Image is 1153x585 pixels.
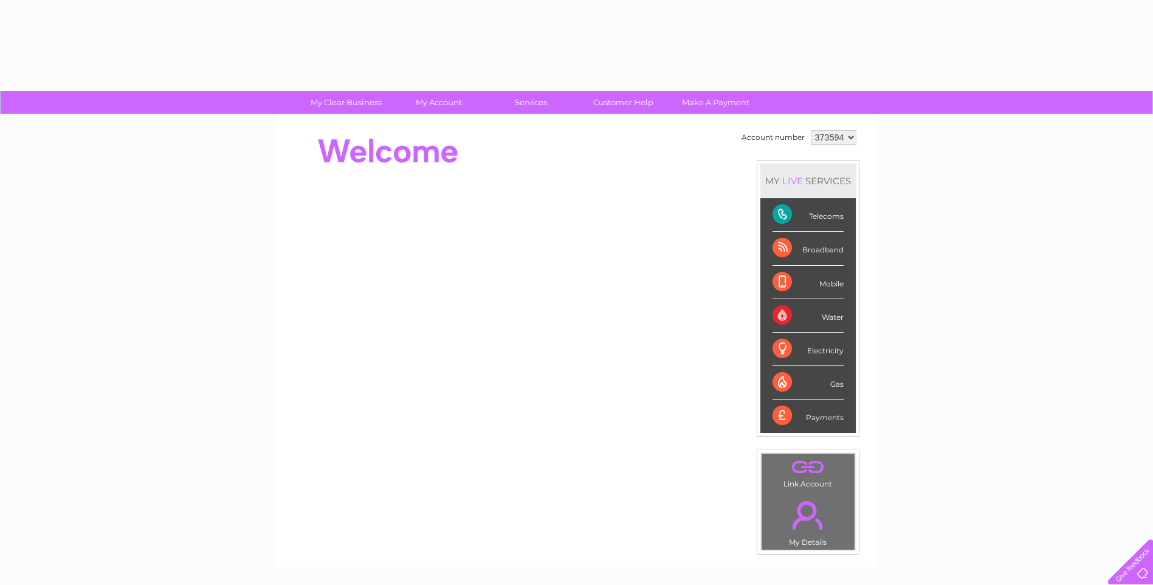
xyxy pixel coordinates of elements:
a: Customer Help [573,91,673,114]
a: . [765,457,852,478]
div: Telecoms [773,198,844,232]
div: Gas [773,366,844,400]
a: . [765,494,852,536]
div: Electricity [773,333,844,366]
td: My Details [761,491,855,550]
div: Broadband [773,232,844,265]
div: LIVE [780,175,805,187]
div: Payments [773,400,844,432]
div: MY SERVICES [760,164,856,198]
td: Account number [738,127,808,148]
a: Services [481,91,581,114]
a: My Account [388,91,489,114]
a: My Clear Business [296,91,396,114]
a: Make A Payment [666,91,766,114]
div: Mobile [773,266,844,299]
div: Water [773,299,844,333]
td: Link Account [761,453,855,491]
